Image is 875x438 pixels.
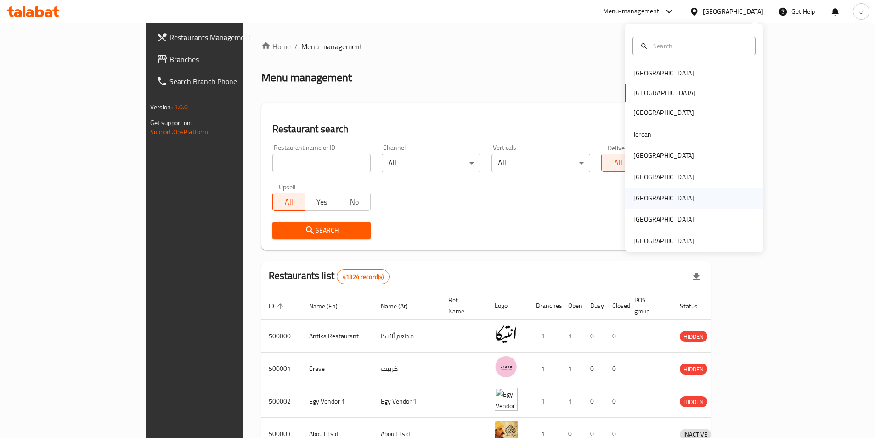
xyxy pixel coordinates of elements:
td: 1 [529,353,561,385]
span: Search [280,225,364,236]
div: Export file [685,266,707,288]
button: All [601,154,634,172]
div: [GEOGRAPHIC_DATA] [633,236,694,246]
div: All [382,154,480,172]
td: 0 [583,320,605,353]
button: Search [272,222,371,239]
span: Branches [169,54,284,65]
span: 1.0.0 [174,101,188,113]
div: HIDDEN [680,364,707,375]
div: [GEOGRAPHIC_DATA] [633,68,694,78]
td: 0 [583,385,605,418]
span: POS group [634,295,661,317]
li: / [294,41,298,52]
td: 0 [605,353,627,385]
th: Logo [487,292,529,320]
div: Total records count [337,269,390,284]
h2: Restaurants list [269,269,390,284]
a: Support.OpsPlatform [150,126,209,138]
td: Egy Vendor 1 [373,385,441,418]
span: No [342,195,367,209]
span: HIDDEN [680,397,707,407]
button: No [338,193,371,211]
span: ID [269,301,286,312]
td: مطعم أنتيكا [373,320,441,353]
th: Open [561,292,583,320]
h2: Menu management [261,70,352,85]
td: Egy Vendor 1 [302,385,373,418]
th: Closed [605,292,627,320]
td: 1 [529,385,561,418]
span: Search Branch Phone [169,76,284,87]
td: 1 [561,353,583,385]
h2: Restaurant search [272,122,700,136]
td: Antika Restaurant [302,320,373,353]
span: Get support on: [150,117,192,129]
span: e [859,6,863,17]
img: Egy Vendor 1 [495,388,518,411]
button: Yes [305,193,338,211]
span: Name (En) [309,301,350,312]
td: 0 [605,385,627,418]
span: Version: [150,101,173,113]
td: 1 [561,385,583,418]
td: 1 [561,320,583,353]
td: 1 [529,320,561,353]
input: Search for restaurant name or ID.. [272,154,371,172]
a: Branches [149,48,292,70]
span: Status [680,301,710,312]
img: Crave [495,355,518,378]
span: Ref. Name [448,295,476,317]
label: Upsell [279,183,296,190]
span: HIDDEN [680,364,707,375]
label: Delivery [608,144,631,151]
div: Jordan [633,129,651,139]
th: Branches [529,292,561,320]
div: [GEOGRAPHIC_DATA] [633,172,694,182]
div: [GEOGRAPHIC_DATA] [703,6,763,17]
span: 41324 record(s) [337,273,389,281]
span: All [277,195,302,209]
td: 0 [605,320,627,353]
td: 0 [583,353,605,385]
div: Menu-management [603,6,660,17]
th: Busy [583,292,605,320]
span: Menu management [301,41,362,52]
input: Search [649,41,750,51]
span: Restaurants Management [169,32,284,43]
span: HIDDEN [680,331,707,342]
div: [GEOGRAPHIC_DATA] [633,193,694,203]
div: [GEOGRAPHIC_DATA] [633,108,694,118]
div: [GEOGRAPHIC_DATA] [633,150,694,160]
td: Crave [302,353,373,385]
td: كرييف [373,353,441,385]
div: All [491,154,590,172]
span: Name (Ar) [381,301,420,312]
a: Search Branch Phone [149,70,292,92]
div: [GEOGRAPHIC_DATA] [633,214,694,224]
nav: breadcrumb [261,41,711,52]
span: Yes [309,195,334,209]
span: All [605,156,631,170]
a: Restaurants Management [149,26,292,48]
button: All [272,193,305,211]
img: Antika Restaurant [495,323,518,346]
